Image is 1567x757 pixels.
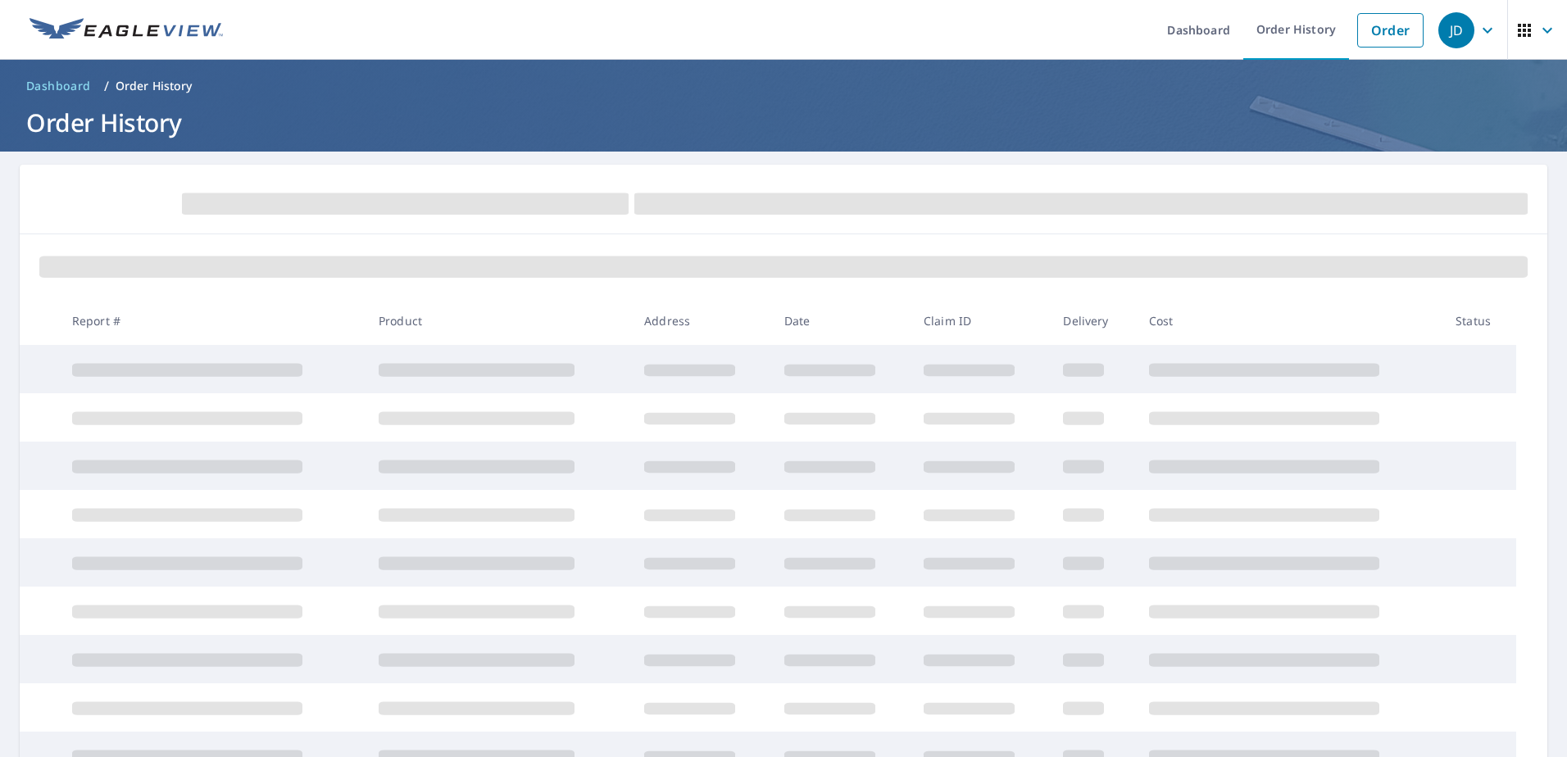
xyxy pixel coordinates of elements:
[366,297,631,345] th: Product
[20,73,1547,99] nav: breadcrumb
[1136,297,1442,345] th: Cost
[26,78,91,94] span: Dashboard
[20,73,98,99] a: Dashboard
[20,106,1547,139] h1: Order History
[771,297,911,345] th: Date
[1357,13,1424,48] a: Order
[1438,12,1474,48] div: JD
[30,18,223,43] img: EV Logo
[59,297,366,345] th: Report #
[104,76,109,96] li: /
[631,297,770,345] th: Address
[1050,297,1135,345] th: Delivery
[911,297,1050,345] th: Claim ID
[116,78,193,94] p: Order History
[1442,297,1516,345] th: Status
